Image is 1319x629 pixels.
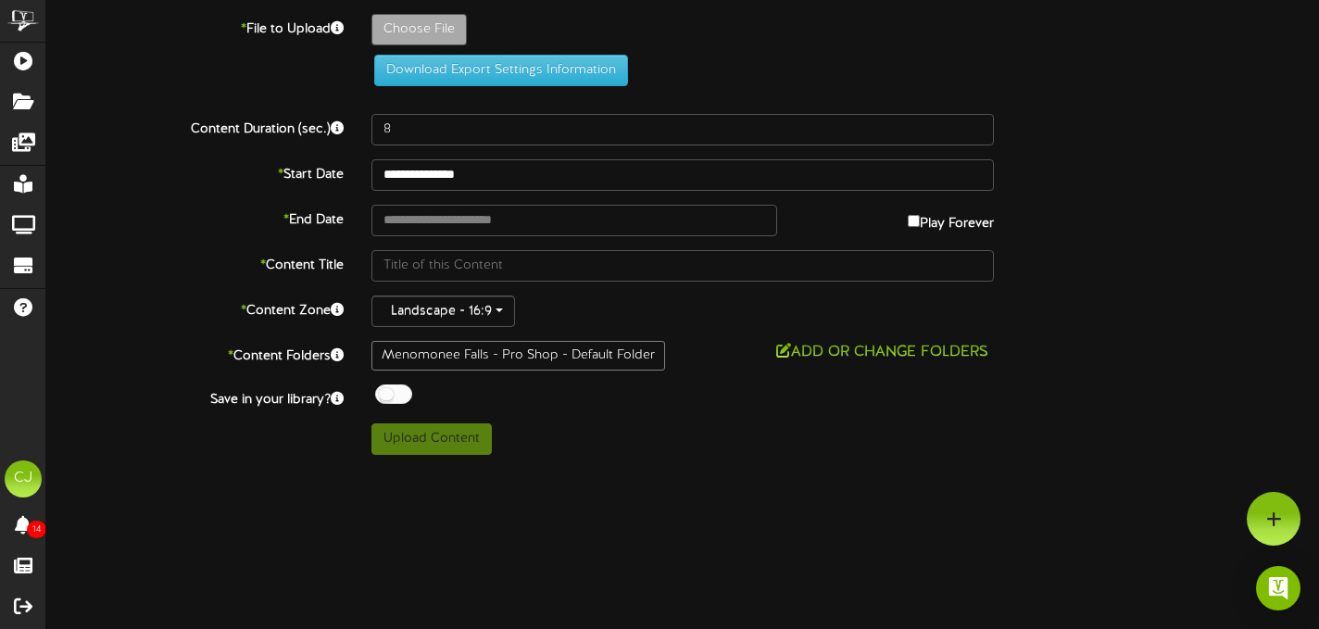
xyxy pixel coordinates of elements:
div: Open Intercom Messenger [1256,566,1300,610]
label: Content Folders [32,341,358,366]
label: Start Date [32,159,358,184]
input: Title of this Content [371,250,994,282]
a: Download Export Settings Information [365,63,628,77]
label: Play Forever [908,205,994,233]
div: CJ [5,460,42,497]
span: 14 [27,521,46,538]
label: Content Zone [32,296,358,321]
div: Menomonee Falls - Pro Shop - Default Folder [371,341,665,371]
label: Content Title [32,250,358,275]
input: Play Forever [908,215,920,227]
label: End Date [32,205,358,230]
button: Upload Content [371,423,492,455]
label: File to Upload [32,14,358,39]
button: Add or Change Folders [771,341,994,364]
label: Save in your library? [32,384,358,409]
label: Content Duration (sec.) [32,114,358,139]
button: Download Export Settings Information [374,55,628,86]
button: Landscape - 16:9 [371,296,515,327]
